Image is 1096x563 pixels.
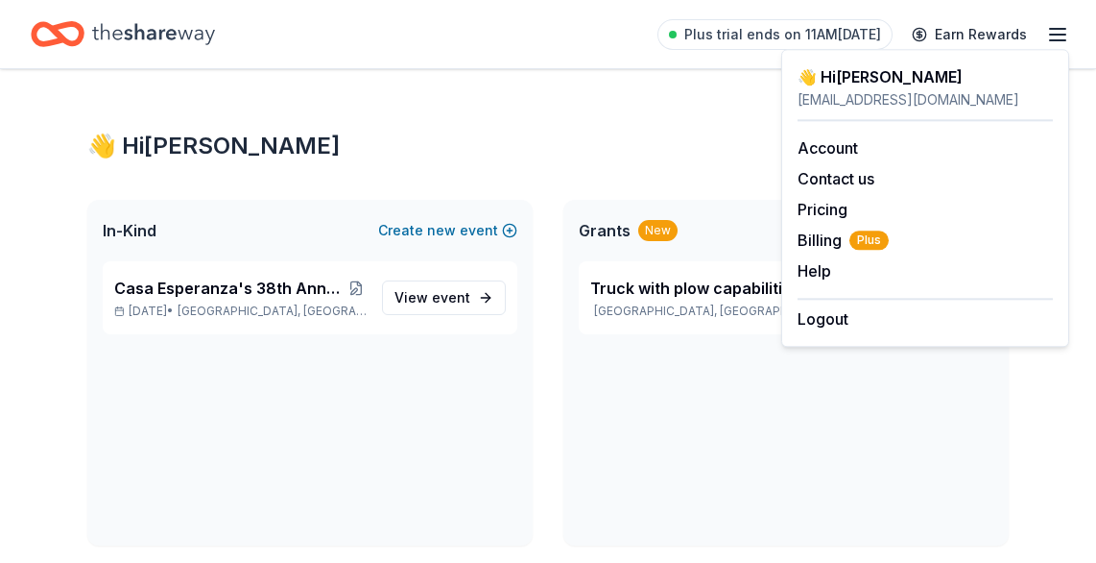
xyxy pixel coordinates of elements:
[394,286,470,309] span: View
[427,219,456,242] span: new
[798,138,858,158] a: Account
[798,167,874,190] button: Contact us
[432,289,470,306] span: event
[638,220,678,241] div: New
[798,200,847,219] a: Pricing
[798,88,1053,111] div: [EMAIL_ADDRESS][DOMAIN_NAME]
[178,304,367,319] span: [GEOGRAPHIC_DATA], [GEOGRAPHIC_DATA]
[798,259,831,282] button: Help
[900,17,1038,52] a: Earn Rewards
[31,12,215,57] a: Home
[114,304,367,319] p: [DATE] •
[849,231,889,250] span: Plus
[798,229,889,252] button: BillingPlus
[798,229,889,252] span: Billing
[684,23,881,46] span: Plus trial ends on 11AM[DATE]
[378,219,517,242] button: Createnewevent
[798,307,848,330] button: Logout
[798,65,1053,88] div: 👋 Hi [PERSON_NAME]
[87,131,1009,161] div: 👋 Hi [PERSON_NAME]
[382,281,506,315] a: View event
[114,277,345,300] span: Casa Esperanza's 38th Annual Graduation Ceremony
[657,19,893,50] a: Plus trial ends on 11AM[DATE]
[590,277,816,300] span: Truck with plow capabilities for [GEOGRAPHIC_DATA] Campus
[103,219,156,242] span: In-Kind
[579,219,631,242] span: Grants
[590,304,834,319] p: [GEOGRAPHIC_DATA], [GEOGRAPHIC_DATA]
